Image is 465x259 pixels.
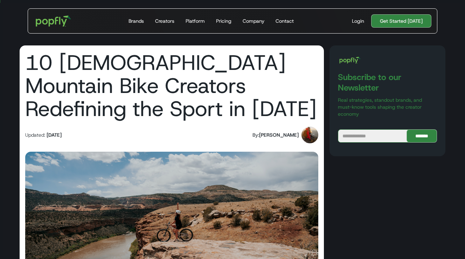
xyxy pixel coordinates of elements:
a: Get Started [DATE] [371,14,431,28]
div: Contact [276,17,294,24]
a: Platform [183,9,208,33]
a: Contact [273,9,297,33]
a: Pricing [213,9,234,33]
h3: Subscribe to our Newsletter [338,72,437,93]
div: Platform [186,17,205,24]
div: Pricing [216,17,231,24]
div: Creators [155,17,174,24]
form: Blog Subscribe [338,129,437,143]
p: Real strategies, standout brands, and must-know tools shaping the creator economy [338,96,437,117]
div: Company [243,17,264,24]
div: Updated: [25,131,45,138]
h1: 10 [DEMOGRAPHIC_DATA] Mountain Bike Creators Redefining the Sport in [DATE] [25,51,318,120]
a: Company [240,9,267,33]
div: Brands [129,17,144,24]
a: Brands [126,9,147,33]
div: Login [352,17,364,24]
div: [DATE] [47,131,62,138]
div: By: [252,131,259,138]
div: [PERSON_NAME] [259,131,299,138]
a: Login [349,17,367,24]
a: Creators [152,9,177,33]
a: home [31,10,76,31]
